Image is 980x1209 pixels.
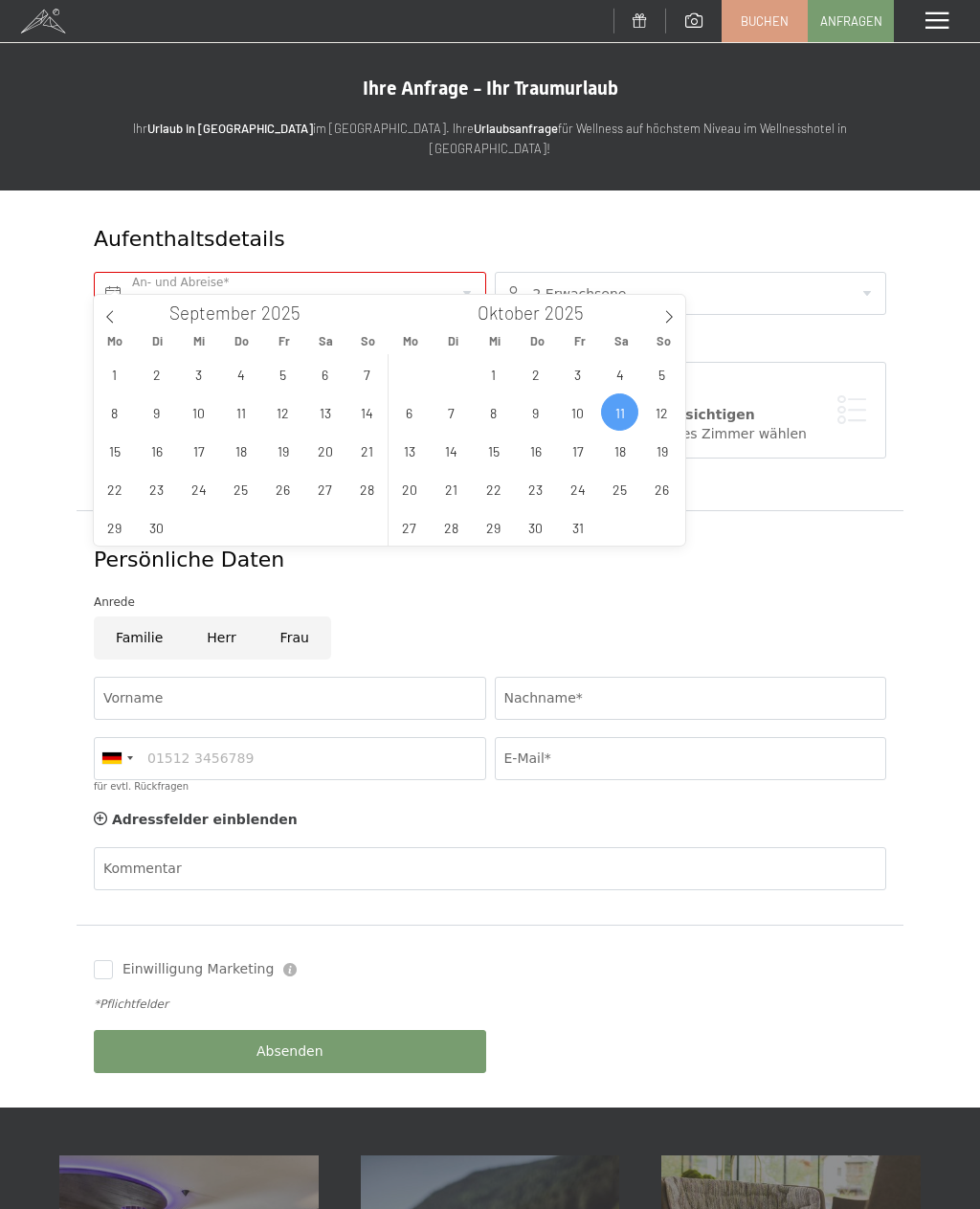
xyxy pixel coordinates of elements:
[432,335,474,347] span: Di
[601,393,638,431] span: Oktober 11, 2025
[475,432,512,469] span: Oktober 15, 2025
[433,508,470,546] span: Oktober 28, 2025
[222,393,259,431] span: September 11, 2025
[559,508,596,546] span: Oktober 31, 2025
[264,470,301,507] span: September 26, 2025
[306,470,344,507] span: September 27, 2025
[256,1042,323,1062] span: Absenden
[517,393,554,431] span: Oktober 9, 2025
[390,432,428,469] span: Oktober 13, 2025
[475,393,512,431] span: Oktober 8, 2025
[220,335,262,347] span: Do
[94,593,886,612] div: Anrede
[169,304,256,323] span: September
[94,225,753,255] div: Aufenthaltsdetails
[559,355,596,392] span: Oktober 3, 2025
[138,508,175,546] span: September 30, 2025
[741,12,789,30] span: Buchen
[515,406,867,425] div: Zimmerwunsch berücksichtigen
[643,432,680,469] span: Oktober 19, 2025
[112,812,298,827] span: Adressfelder einblenden
[475,508,512,546] span: Oktober 29, 2025
[809,1,893,41] a: Anfragen
[306,432,344,469] span: September 20, 2025
[516,335,558,347] span: Do
[264,355,301,392] span: September 5, 2025
[515,425,867,444] div: Ich möchte ein bestimmtes Zimmer wählen
[540,302,603,324] input: Year
[559,335,601,347] span: Fr
[180,393,217,431] span: September 10, 2025
[475,355,512,392] span: Oktober 1, 2025
[433,470,470,507] span: Oktober 21, 2025
[138,432,175,469] span: September 16, 2025
[559,393,596,431] span: Oktober 10, 2025
[517,508,554,546] span: Oktober 30, 2025
[348,393,386,431] span: September 14, 2025
[559,470,596,507] span: Oktober 24, 2025
[96,393,133,431] span: September 8, 2025
[433,432,470,469] span: Oktober 14, 2025
[222,432,259,469] span: September 18, 2025
[178,335,220,347] span: Mi
[643,335,685,347] span: So
[474,121,558,136] strong: Urlaubsanfrage
[147,121,313,136] strong: Urlaub in [GEOGRAPHIC_DATA]
[306,355,344,392] span: September 6, 2025
[138,393,175,431] span: September 9, 2025
[390,393,428,431] span: Oktober 6, 2025
[96,432,133,469] span: September 15, 2025
[474,335,516,347] span: Mi
[820,12,882,30] span: Anfragen
[390,335,432,347] span: Mo
[94,781,189,792] label: für evtl. Rückfragen
[256,302,320,324] input: Year
[723,1,807,41] a: Buchen
[601,470,638,507] span: Oktober 25, 2025
[96,355,133,392] span: September 1, 2025
[94,335,136,347] span: Mo
[222,470,259,507] span: September 25, 2025
[122,960,274,979] span: Einwilligung Marketing
[347,335,390,347] span: So
[96,470,133,507] span: September 22, 2025
[601,432,638,469] span: Oktober 18, 2025
[94,546,886,575] div: Persönliche Daten
[306,393,344,431] span: September 13, 2025
[94,996,886,1013] div: *Pflichtfelder
[138,470,175,507] span: September 23, 2025
[94,1030,486,1073] button: Absenden
[643,470,680,507] span: Oktober 26, 2025
[559,432,596,469] span: Oktober 17, 2025
[517,432,554,469] span: Oktober 16, 2025
[475,470,512,507] span: Oktober 22, 2025
[601,355,638,392] span: Oktober 4, 2025
[180,432,217,469] span: September 17, 2025
[517,355,554,392] span: Oktober 2, 2025
[95,738,139,779] div: Germany (Deutschland): +49
[643,393,680,431] span: Oktober 12, 2025
[96,508,133,546] span: September 29, 2025
[180,355,217,392] span: September 3, 2025
[517,470,554,507] span: Oktober 23, 2025
[305,335,347,347] span: Sa
[348,432,386,469] span: September 21, 2025
[390,470,428,507] span: Oktober 20, 2025
[348,470,386,507] span: September 28, 2025
[478,304,540,323] span: Oktober
[94,737,486,780] input: 01512 3456789
[263,335,305,347] span: Fr
[643,355,680,392] span: Oktober 5, 2025
[264,393,301,431] span: September 12, 2025
[222,355,259,392] span: September 4, 2025
[136,335,178,347] span: Di
[77,119,903,159] p: Ihr im [GEOGRAPHIC_DATA]. Ihre für Wellness auf höchstem Niveau im Wellnesshotel in [GEOGRAPHIC_D...
[264,432,301,469] span: September 19, 2025
[138,355,175,392] span: September 2, 2025
[433,393,470,431] span: Oktober 7, 2025
[180,470,217,507] span: September 24, 2025
[601,335,643,347] span: Sa
[348,355,386,392] span: September 7, 2025
[390,508,428,546] span: Oktober 27, 2025
[363,77,618,100] span: Ihre Anfrage - Ihr Traumurlaub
